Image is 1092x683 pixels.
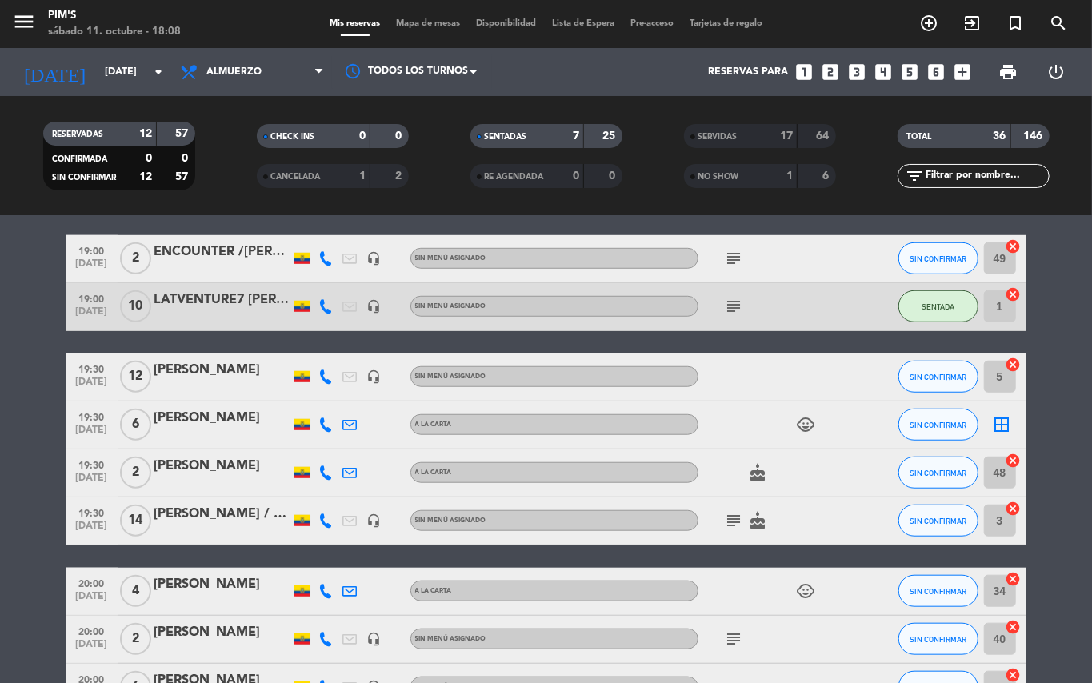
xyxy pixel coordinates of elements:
[72,359,112,377] span: 19:30
[72,639,112,657] span: [DATE]
[388,19,468,28] span: Mapa de mesas
[154,574,290,595] div: [PERSON_NAME]
[682,19,770,28] span: Tarjetas de regalo
[898,505,978,537] button: SIN CONFIRMAR
[898,361,978,393] button: SIN CONFIRMAR
[72,377,112,395] span: [DATE]
[910,469,966,477] span: SIN CONFIRMAR
[139,171,152,182] strong: 12
[822,170,832,182] strong: 6
[139,128,152,139] strong: 12
[1023,130,1046,142] strong: 146
[898,242,978,274] button: SIN CONFIRMAR
[602,130,618,142] strong: 25
[175,171,191,182] strong: 57
[48,8,181,24] div: Pim's
[415,517,486,524] span: Sin menú asignado
[120,242,151,274] span: 2
[820,62,841,82] i: looks_two
[468,19,544,28] span: Disponibilidad
[906,166,925,186] i: filter_list
[749,511,768,530] i: cake
[72,503,112,521] span: 19:30
[72,473,112,491] span: [DATE]
[72,591,112,609] span: [DATE]
[367,513,382,528] i: headset_mic
[72,241,112,259] span: 19:00
[154,504,290,525] div: [PERSON_NAME] / [PERSON_NAME]
[926,62,946,82] i: looks_6
[1006,286,1022,302] i: cancel
[146,153,152,164] strong: 0
[846,62,867,82] i: looks_3
[910,517,966,525] span: SIN CONFIRMAR
[415,421,452,428] span: A la Carta
[12,54,97,90] i: [DATE]
[415,636,486,642] span: Sin menú asignado
[367,299,382,314] i: headset_mic
[544,19,622,28] span: Lista de Espera
[485,133,527,141] span: SENTADAS
[271,133,315,141] span: CHECK INS
[698,133,738,141] span: SERVIDAS
[120,290,151,322] span: 10
[1006,238,1022,254] i: cancel
[994,130,1006,142] strong: 36
[1006,501,1022,517] i: cancel
[910,254,966,263] span: SIN CONFIRMAR
[925,167,1049,185] input: Filtrar por nombre...
[53,130,104,138] span: RESERVADAS
[910,587,966,596] span: SIN CONFIRMAR
[786,170,793,182] strong: 1
[910,373,966,381] span: SIN CONFIRMAR
[1046,62,1066,82] i: power_settings_new
[898,575,978,607] button: SIN CONFIRMAR
[573,170,579,182] strong: 0
[485,173,544,181] span: RE AGENDADA
[12,10,36,34] i: menu
[72,306,112,325] span: [DATE]
[998,62,1018,82] span: print
[1049,14,1068,33] i: search
[725,511,744,530] i: subject
[367,369,382,384] i: headset_mic
[415,469,452,476] span: A la Carta
[1006,357,1022,373] i: cancel
[415,588,452,594] span: A la Carta
[120,457,151,489] span: 2
[1006,453,1022,469] i: cancel
[367,632,382,646] i: headset_mic
[899,62,920,82] i: looks_5
[120,409,151,441] span: 6
[72,621,112,640] span: 20:00
[797,581,816,601] i: child_care
[993,415,1012,434] i: border_all
[154,622,290,643] div: [PERSON_NAME]
[919,14,938,33] i: add_circle_outline
[415,255,486,262] span: Sin menú asignado
[12,10,36,39] button: menu
[72,521,112,539] span: [DATE]
[359,170,366,182] strong: 1
[898,290,978,322] button: SENTADA
[72,573,112,592] span: 20:00
[780,130,793,142] strong: 17
[1006,667,1022,683] i: cancel
[120,575,151,607] span: 4
[322,19,388,28] span: Mis reservas
[725,629,744,649] i: subject
[359,130,366,142] strong: 0
[415,303,486,310] span: Sin menú asignado
[898,409,978,441] button: SIN CONFIRMAR
[794,62,814,82] i: looks_one
[952,62,973,82] i: add_box
[154,408,290,429] div: [PERSON_NAME]
[573,130,579,142] strong: 7
[154,360,290,381] div: [PERSON_NAME]
[922,302,954,311] span: SENTADA
[120,361,151,393] span: 12
[749,463,768,482] i: cake
[206,66,262,78] span: Almuerzo
[609,170,618,182] strong: 0
[725,249,744,268] i: subject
